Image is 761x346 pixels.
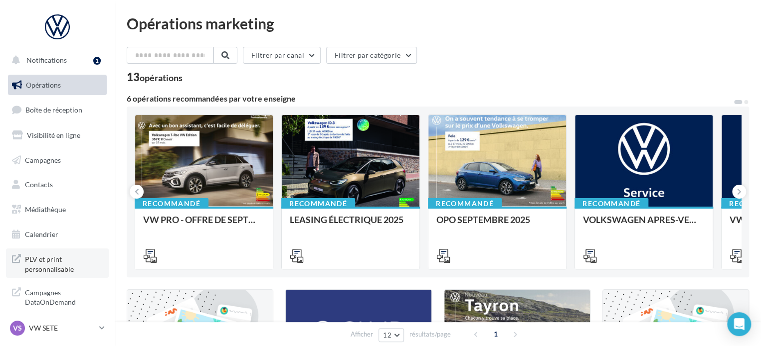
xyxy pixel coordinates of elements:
div: Open Intercom Messenger [727,312,751,336]
span: Boîte de réception [25,106,82,114]
span: Campagnes DataOnDemand [25,286,103,307]
span: Afficher [351,330,373,339]
a: Campagnes DataOnDemand [6,282,109,311]
span: VS [13,323,22,333]
button: Notifications 1 [6,50,105,71]
span: Médiathèque [25,205,66,214]
span: résultats/page [409,330,451,339]
span: Notifications [26,56,67,64]
a: Opérations [6,75,109,96]
button: Filtrer par canal [243,47,321,64]
button: Filtrer par catégorie [326,47,417,64]
div: 1 [93,57,101,65]
a: Médiathèque [6,199,109,220]
div: LEASING ÉLECTRIQUE 2025 [290,215,411,234]
span: Campagnes [25,155,61,164]
div: Recommandé [574,198,648,209]
span: Opérations [26,81,61,89]
span: 1 [488,326,504,342]
button: 12 [379,328,404,342]
a: Campagnes [6,150,109,171]
div: Recommandé [281,198,355,209]
div: VW PRO - OFFRE DE SEPTEMBRE 25 [143,215,265,234]
span: Calendrier [25,230,58,238]
span: 12 [383,331,391,339]
a: Calendrier [6,224,109,245]
a: Visibilité en ligne [6,125,109,146]
div: VOLKSWAGEN APRES-VENTE [583,215,705,234]
a: VS VW SETE [8,319,107,338]
div: 13 [127,72,183,83]
div: Recommandé [135,198,208,209]
div: opérations [140,73,183,82]
div: Recommandé [428,198,502,209]
a: Boîte de réception [6,99,109,120]
div: Opérations marketing [127,16,749,31]
div: OPO SEPTEMBRE 2025 [436,215,558,234]
span: PLV et print personnalisable [25,252,103,274]
a: PLV et print personnalisable [6,248,109,278]
div: 6 opérations recommandées par votre enseigne [127,95,733,103]
p: VW SETE [29,323,95,333]
span: Visibilité en ligne [27,131,80,139]
a: Contacts [6,174,109,195]
span: Contacts [25,180,53,189]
